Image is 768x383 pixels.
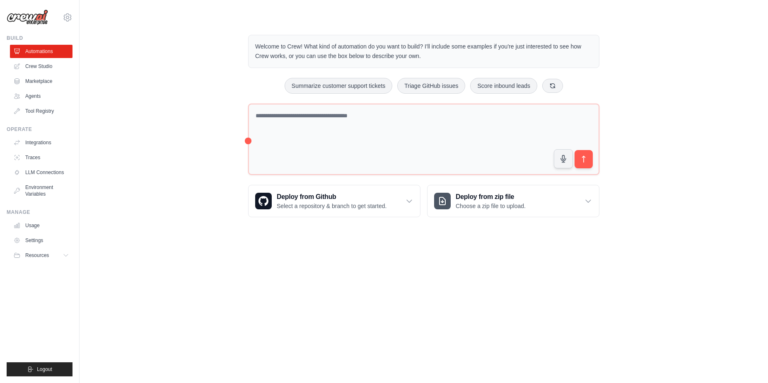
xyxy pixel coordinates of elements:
div: Build [7,35,72,41]
a: Agents [10,90,72,103]
p: Welcome to Crew! What kind of automation do you want to build? I'll include some examples if you'... [255,42,592,61]
p: Choose a zip file to upload. [456,202,526,210]
img: Logo [7,10,48,25]
button: Triage GitHub issues [397,78,465,94]
button: Logout [7,362,72,376]
p: Select a repository & branch to get started. [277,202,386,210]
a: Environment Variables [10,181,72,201]
button: Summarize customer support tickets [285,78,392,94]
div: Manage [7,209,72,216]
a: Crew Studio [10,60,72,73]
h3: Deploy from Github [277,192,386,202]
a: Integrations [10,136,72,149]
span: Resources [25,252,49,259]
a: LLM Connections [10,166,72,179]
a: Usage [10,219,72,232]
a: Automations [10,45,72,58]
a: Traces [10,151,72,164]
a: Tool Registry [10,104,72,118]
h3: Deploy from zip file [456,192,526,202]
a: Settings [10,234,72,247]
button: Score inbound leads [470,78,537,94]
span: Logout [37,366,52,373]
a: Marketplace [10,75,72,88]
button: Resources [10,249,72,262]
div: Operate [7,126,72,133]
